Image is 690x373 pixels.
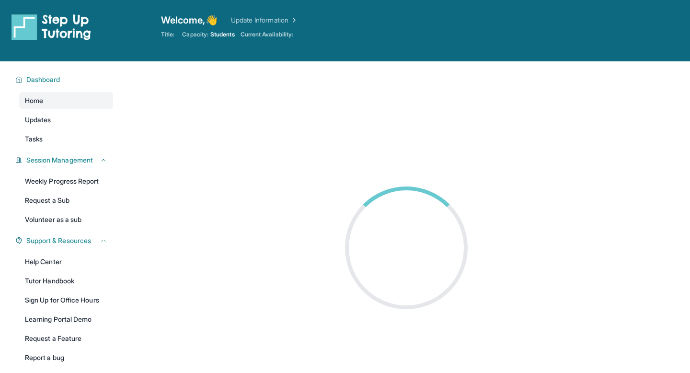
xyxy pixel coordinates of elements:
[231,15,298,25] a: Update Information
[288,15,298,25] img: Chevron Right
[19,173,113,190] a: Weekly Progress Report
[19,211,113,228] a: Volunteer as a sub
[241,31,293,38] span: Current Availability:
[161,13,218,27] span: Welcome, 👋
[26,155,93,165] span: Session Management
[19,311,113,328] a: Learning Portal Demo
[11,13,91,40] img: logo
[25,134,43,144] span: Tasks
[210,31,235,38] span: Students
[25,96,43,105] span: Home
[19,111,113,128] a: Updates
[19,291,113,309] a: Sign Up for Office Hours
[19,272,113,290] a: Tutor Handbook
[19,330,113,347] a: Request a Feature
[23,155,107,165] button: Session Management
[19,130,113,148] a: Tasks
[182,31,208,38] span: Capacity:
[23,75,107,84] button: Dashboard
[19,253,113,270] a: Help Center
[19,92,113,109] a: Home
[19,192,113,209] a: Request a Sub
[23,236,107,245] button: Support & Resources
[25,115,51,125] span: Updates
[26,236,91,245] span: Support & Resources
[161,31,174,38] span: Title:
[19,349,113,366] a: Report a bug
[26,75,60,84] span: Dashboard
